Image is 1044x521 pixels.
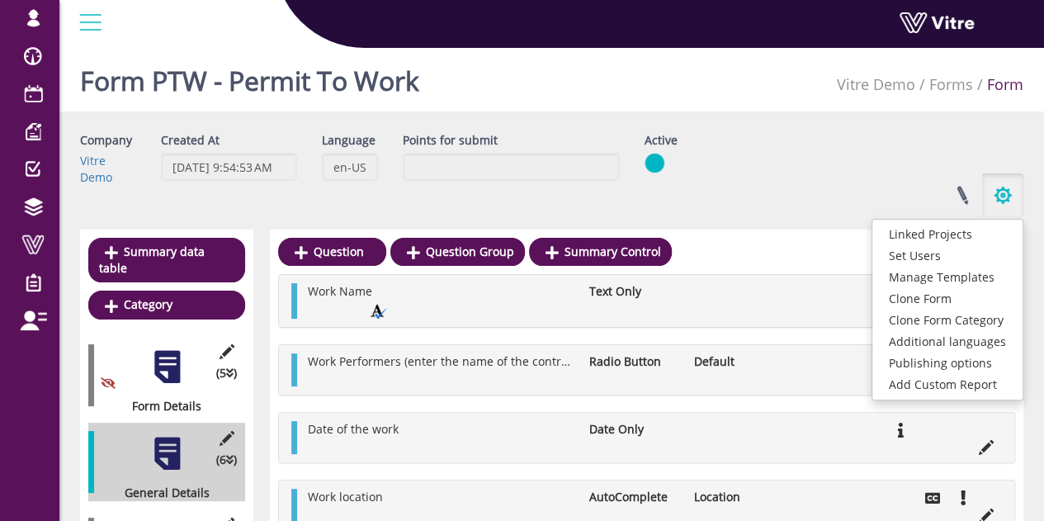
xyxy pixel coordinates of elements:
a: Add Custom Report [872,374,1023,395]
li: Text Only [580,283,686,300]
span: (6 ) [216,452,237,468]
a: Forms [929,74,973,94]
span: Work Name [308,283,372,299]
div: Form Details [88,398,233,414]
a: Vitre Demo [80,153,112,185]
div: General Details [88,485,233,501]
img: yes [645,153,664,173]
a: Category [88,291,245,319]
span: Date of the work [308,421,399,437]
li: Default [686,353,791,370]
label: Company [80,132,132,149]
li: Date Only [580,421,686,438]
a: Vitre Demo [837,74,915,94]
span: (5 ) [216,365,237,381]
a: Set Users [872,245,1023,267]
li: Radio Button [580,353,686,370]
span: Work Performers (enter the name of the contracting company if the work is performed by a [DEMOGRA... [308,353,945,369]
li: Location [686,489,791,505]
a: Question Group [390,238,525,266]
span: Work location [308,489,383,504]
a: Summary Control [529,238,672,266]
label: Points for submit [403,132,498,149]
a: Question [278,238,386,266]
a: Clone Form Category [872,310,1023,331]
a: Publishing options [872,353,1023,374]
a: Clone Form [872,288,1023,310]
a: Manage Templates [872,267,1023,288]
li: AutoComplete [580,489,686,505]
label: Language [322,132,376,149]
li: Form [973,74,1023,96]
a: Summary data table [88,238,245,282]
a: Additional languages [872,331,1023,353]
a: Linked Projects [872,224,1023,245]
label: Created At [161,132,220,149]
label: Active [645,132,678,149]
h1: Form PTW - Permit To Work [80,41,419,111]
